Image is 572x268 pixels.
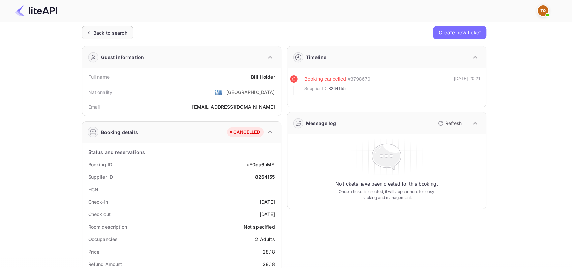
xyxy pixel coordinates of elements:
img: Tali Oussama [538,5,548,16]
div: HCN [88,186,99,193]
div: Booking details [101,129,138,136]
div: 28.18 [263,248,275,255]
div: 2 Adults [255,236,275,243]
div: Booking cancelled [304,75,346,83]
div: Nationality [88,89,113,96]
div: Price [88,248,100,255]
div: [GEOGRAPHIC_DATA] [226,89,275,96]
div: Full name [88,73,110,80]
button: Refresh [434,118,464,129]
div: Not specified [244,223,275,230]
div: [EMAIL_ADDRESS][DOMAIN_NAME] [192,103,275,110]
span: United States [215,86,223,98]
div: Booking ID [88,161,112,168]
div: Guest information [101,54,144,61]
div: # 3798670 [348,75,370,83]
button: Create new ticket [433,26,486,39]
div: 28.18 [263,261,275,268]
div: Check out [88,211,111,218]
div: [DATE] 20:21 [454,75,481,95]
span: Supplier ID: [304,85,328,92]
span: 8264155 [328,85,346,92]
div: Occupancies [88,236,118,243]
img: LiteAPI Logo [15,5,57,16]
div: Message log [306,120,336,127]
div: CANCELLED [229,129,260,136]
div: Status and reservations [88,148,145,156]
p: No tickets have been created for this booking. [335,180,438,187]
div: [DATE] [260,198,275,205]
div: Room description [88,223,127,230]
div: 8264155 [255,173,275,180]
div: Refund Amount [88,261,122,268]
p: Once a ticket is created, it will appear here for easy tracking and management. [333,189,440,201]
p: Refresh [445,120,462,127]
div: uE0ga6uMY [247,161,275,168]
div: Email [88,103,100,110]
div: Bill Holder [251,73,275,80]
div: Check-in [88,198,108,205]
div: Back to search [93,29,127,36]
div: [DATE] [260,211,275,218]
div: Supplier ID [88,173,113,180]
div: Timeline [306,54,326,61]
